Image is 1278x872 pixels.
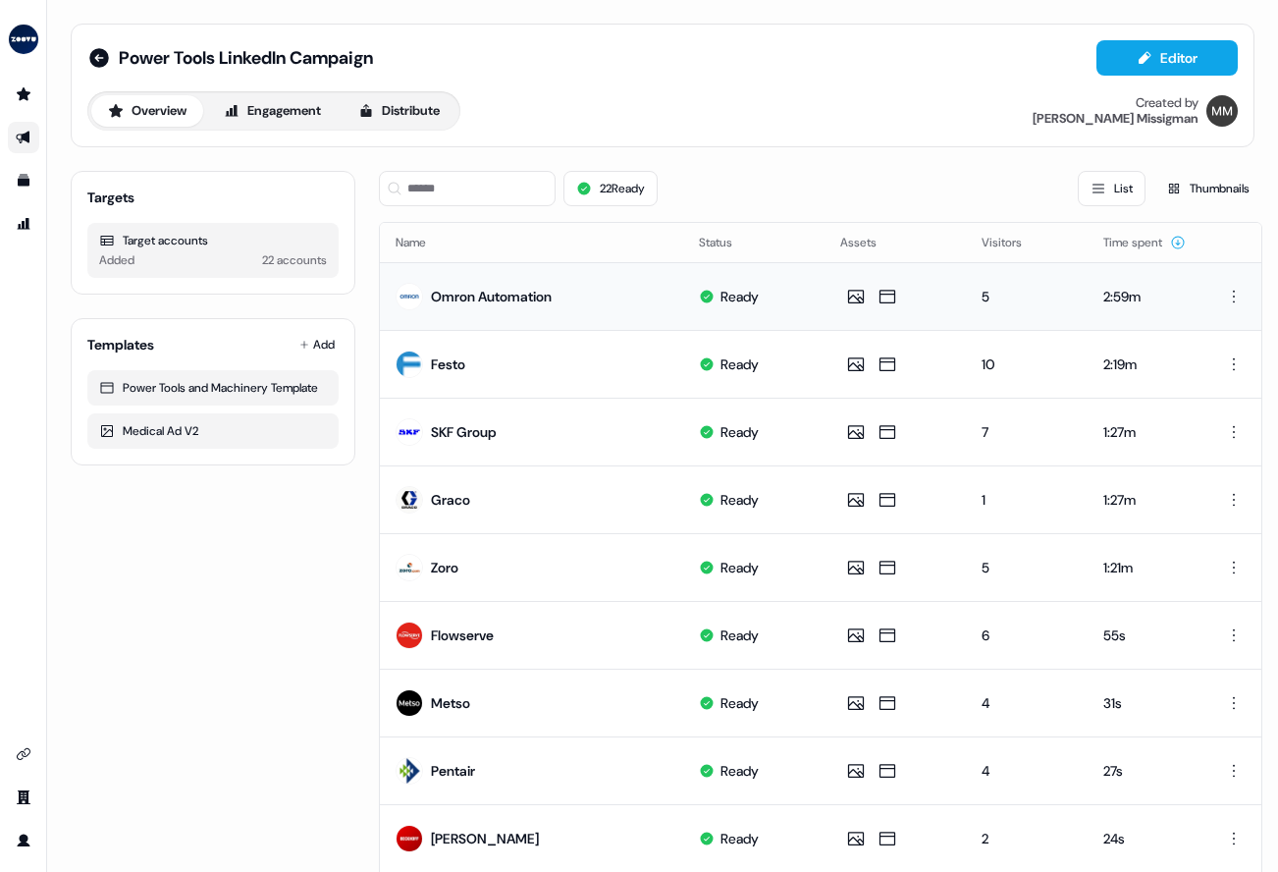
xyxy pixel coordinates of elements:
[8,79,39,110] a: Go to prospects
[431,829,539,848] div: [PERSON_NAME]
[982,693,1072,713] div: 4
[87,335,154,354] div: Templates
[1206,95,1238,127] img: Morgan
[982,287,1072,306] div: 5
[8,122,39,153] a: Go to outbound experience
[982,558,1072,577] div: 5
[1096,40,1238,76] button: Editor
[720,422,759,442] div: Ready
[982,490,1072,510] div: 1
[1103,354,1189,374] div: 2:19m
[720,287,759,306] div: Ready
[720,829,759,848] div: Ready
[119,46,373,70] span: Power Tools LinkedIn Campaign
[1103,422,1189,442] div: 1:27m
[91,95,203,127] button: Overview
[1103,490,1189,510] div: 1:27m
[1103,558,1189,577] div: 1:21m
[720,626,759,645] div: Ready
[431,626,494,645] div: Flowserve
[8,738,39,770] a: Go to integrations
[825,223,966,262] th: Assets
[431,422,497,442] div: SKF Group
[1103,693,1189,713] div: 31s
[431,761,475,781] div: Pentair
[99,231,327,250] div: Target accounts
[431,558,458,577] div: Zoro
[982,354,1072,374] div: 10
[982,225,1045,260] button: Visitors
[99,250,134,270] div: Added
[431,693,470,713] div: Metso
[207,95,338,127] button: Engagement
[720,354,759,374] div: Ready
[1103,626,1189,645] div: 55s
[1033,111,1198,127] div: [PERSON_NAME] Missigman
[8,825,39,856] a: Go to profile
[982,829,1072,848] div: 2
[1078,171,1145,206] button: List
[431,490,470,510] div: Graco
[431,287,552,306] div: Omron Automation
[982,761,1072,781] div: 4
[1103,761,1189,781] div: 27s
[8,208,39,240] a: Go to attribution
[1153,171,1262,206] button: Thumbnails
[720,761,759,781] div: Ready
[262,250,327,270] div: 22 accounts
[99,378,327,398] div: Power Tools and Machinery Template
[982,422,1072,442] div: 7
[1103,829,1189,848] div: 24s
[1103,287,1189,306] div: 2:59m
[982,626,1072,645] div: 6
[1096,50,1238,71] a: Editor
[431,354,465,374] div: Festo
[563,171,658,206] button: 22Ready
[8,782,39,813] a: Go to team
[1136,95,1198,111] div: Created by
[8,165,39,196] a: Go to templates
[699,225,756,260] button: Status
[720,558,759,577] div: Ready
[720,490,759,510] div: Ready
[342,95,456,127] button: Distribute
[99,421,327,441] div: Medical Ad V2
[396,225,450,260] button: Name
[87,188,134,207] div: Targets
[720,693,759,713] div: Ready
[1103,225,1186,260] button: Time spent
[295,331,339,358] button: Add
